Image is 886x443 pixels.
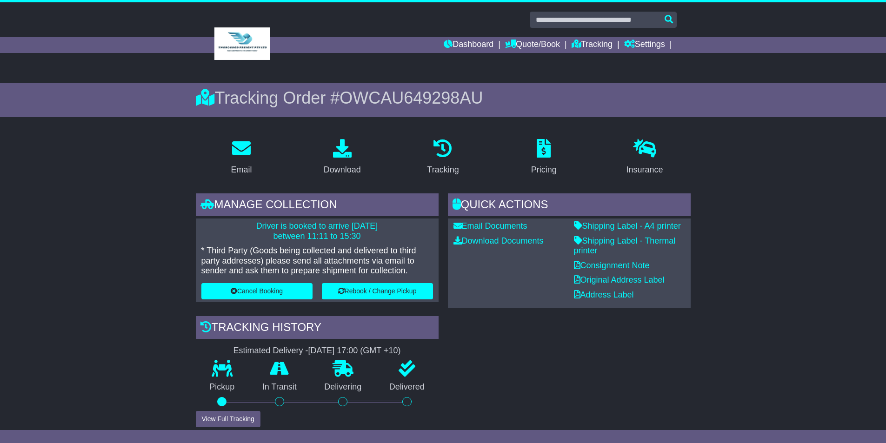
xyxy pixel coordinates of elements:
div: Email [231,164,252,176]
p: Driver is booked to arrive [DATE] between 11:11 to 15:30 [201,221,433,241]
a: Shipping Label - Thermal printer [574,236,676,256]
div: Quick Actions [448,193,691,218]
p: Delivering [311,382,376,392]
a: Insurance [620,136,669,179]
a: Original Address Label [574,275,665,284]
div: Insurance [626,164,663,176]
a: Address Label [574,290,634,299]
a: Consignment Note [574,261,650,270]
button: Cancel Booking [201,283,313,299]
a: Download Documents [453,236,544,245]
a: Email Documents [453,221,527,231]
div: [DATE] 17:00 (GMT +10) [308,346,401,356]
p: In Transit [248,382,311,392]
div: Tracking [427,164,459,176]
a: Download [318,136,367,179]
a: Email [225,136,258,179]
a: Dashboard [444,37,493,53]
a: Pricing [525,136,563,179]
div: Pricing [531,164,557,176]
a: Quote/Book [505,37,560,53]
button: View Full Tracking [196,411,260,427]
div: Manage collection [196,193,439,218]
a: Settings [624,37,665,53]
div: Tracking history [196,316,439,341]
a: Tracking [421,136,465,179]
button: Rebook / Change Pickup [322,283,433,299]
div: Estimated Delivery - [196,346,439,356]
a: Shipping Label - A4 printer [574,221,681,231]
div: Download [324,164,361,176]
p: Pickup [196,382,249,392]
p: * Third Party (Goods being collected and delivered to third party addresses) please send all atta... [201,246,433,276]
p: Delivered [375,382,439,392]
div: Tracking Order # [196,88,691,108]
span: OWCAU649298AU [340,88,483,107]
a: Tracking [572,37,613,53]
